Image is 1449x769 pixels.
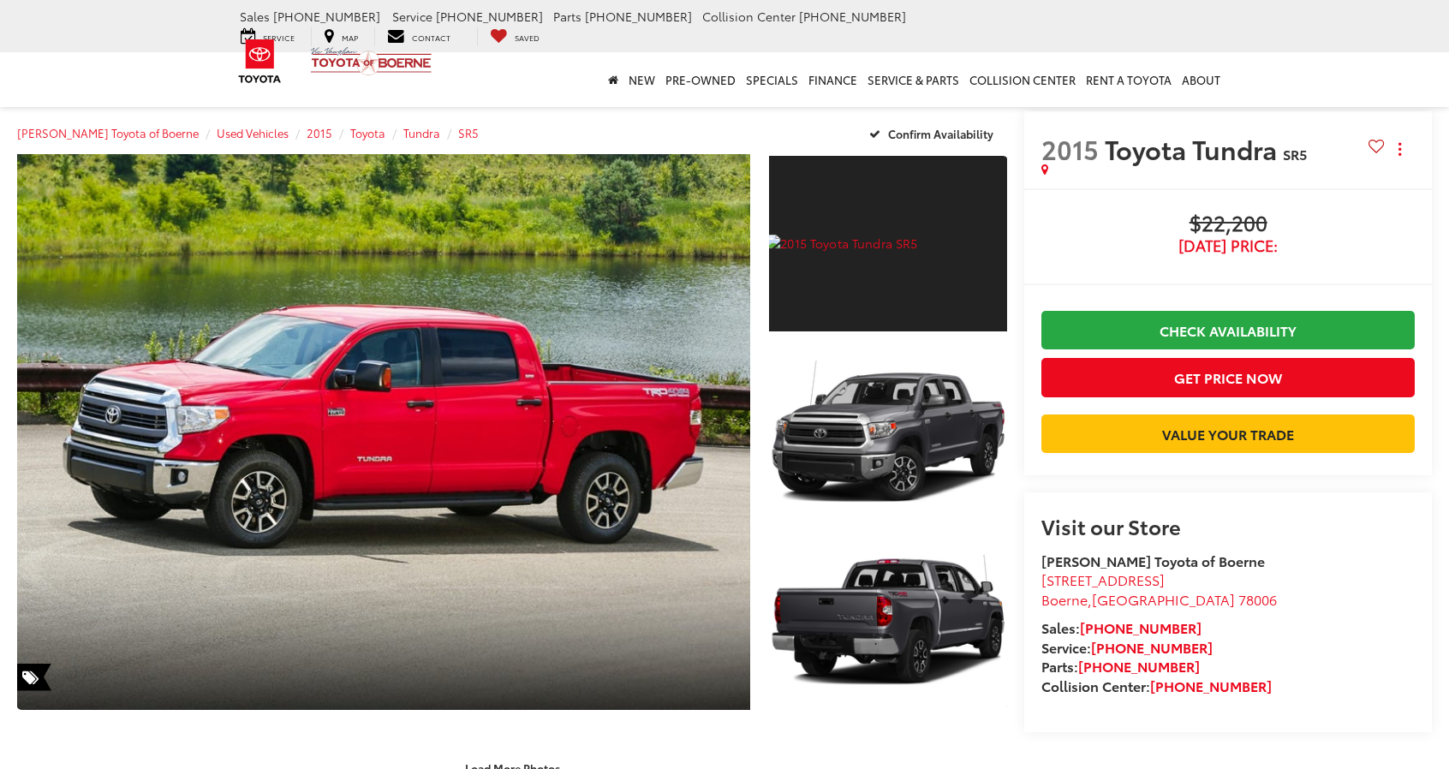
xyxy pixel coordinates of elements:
[311,27,371,46] a: Map
[1078,656,1200,676] a: [PHONE_NUMBER]
[1385,134,1415,164] button: Actions
[1041,311,1415,349] a: Check Availability
[403,125,440,140] a: Tundra
[623,52,660,107] a: New
[1150,676,1272,695] a: [PHONE_NUMBER]
[1041,551,1265,570] strong: [PERSON_NAME] Toyota of Boerne
[888,126,993,141] span: Confirm Availability
[350,125,385,140] a: Toyota
[769,343,1008,522] a: Expand Photo 2
[342,32,358,43] span: Map
[860,118,1008,148] button: Confirm Availability
[862,52,964,107] a: Service & Parts: Opens in a new tab
[477,27,552,46] a: My Saved Vehicles
[436,8,543,25] span: [PHONE_NUMBER]
[217,125,289,140] a: Used Vehicles
[374,27,463,46] a: Contact
[1105,130,1283,167] span: Toyota Tundra
[17,125,199,140] a: [PERSON_NAME] Toyota of Boerne
[766,235,1010,252] img: 2015 Toyota Tundra SR5
[1041,569,1277,609] a: [STREET_ADDRESS] Boerne,[GEOGRAPHIC_DATA] 78006
[240,8,270,25] span: Sales
[9,152,757,712] img: 2015 Toyota Tundra SR5
[228,33,292,89] img: Toyota
[1041,656,1200,676] strong: Parts:
[458,125,479,140] a: SR5
[1041,237,1415,254] span: [DATE] Price:
[1041,515,1415,537] h2: Visit our Store
[1041,414,1415,453] a: Value Your Trade
[392,8,432,25] span: Service
[307,125,332,140] a: 2015
[17,154,750,710] a: Expand Photo 0
[412,32,450,43] span: Contact
[1283,144,1307,164] span: SR5
[1041,637,1213,657] strong: Service:
[1080,617,1202,637] a: [PHONE_NUMBER]
[766,341,1010,523] img: 2015 Toyota Tundra SR5
[1081,52,1177,107] a: Rent a Toyota
[17,664,51,691] span: Special
[585,8,692,25] span: [PHONE_NUMBER]
[1041,617,1202,637] strong: Sales:
[803,52,862,107] a: Finance
[228,27,307,46] a: Service
[964,52,1081,107] a: Collision Center
[1041,589,1088,609] span: Boerne
[769,154,1008,333] a: Expand Photo 1
[310,46,432,76] img: Vic Vaughan Toyota of Boerne
[741,52,803,107] a: Specials
[1041,676,1272,695] strong: Collision Center:
[799,8,906,25] span: [PHONE_NUMBER]
[1041,130,1099,167] span: 2015
[1091,637,1213,657] a: [PHONE_NUMBER]
[769,531,1008,710] a: Expand Photo 3
[1177,52,1225,107] a: About
[1041,589,1277,609] span: ,
[515,32,540,43] span: Saved
[603,52,623,107] a: Home
[1092,589,1235,609] span: [GEOGRAPHIC_DATA]
[702,8,796,25] span: Collision Center
[553,8,581,25] span: Parts
[1398,142,1401,156] span: dropdown dots
[1041,212,1415,237] span: $22,200
[1041,358,1415,396] button: Get Price Now
[273,8,380,25] span: [PHONE_NUMBER]
[660,52,741,107] a: Pre-Owned
[766,529,1010,712] img: 2015 Toyota Tundra SR5
[1238,589,1277,609] span: 78006
[263,32,295,43] span: Service
[1041,569,1165,589] span: [STREET_ADDRESS]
